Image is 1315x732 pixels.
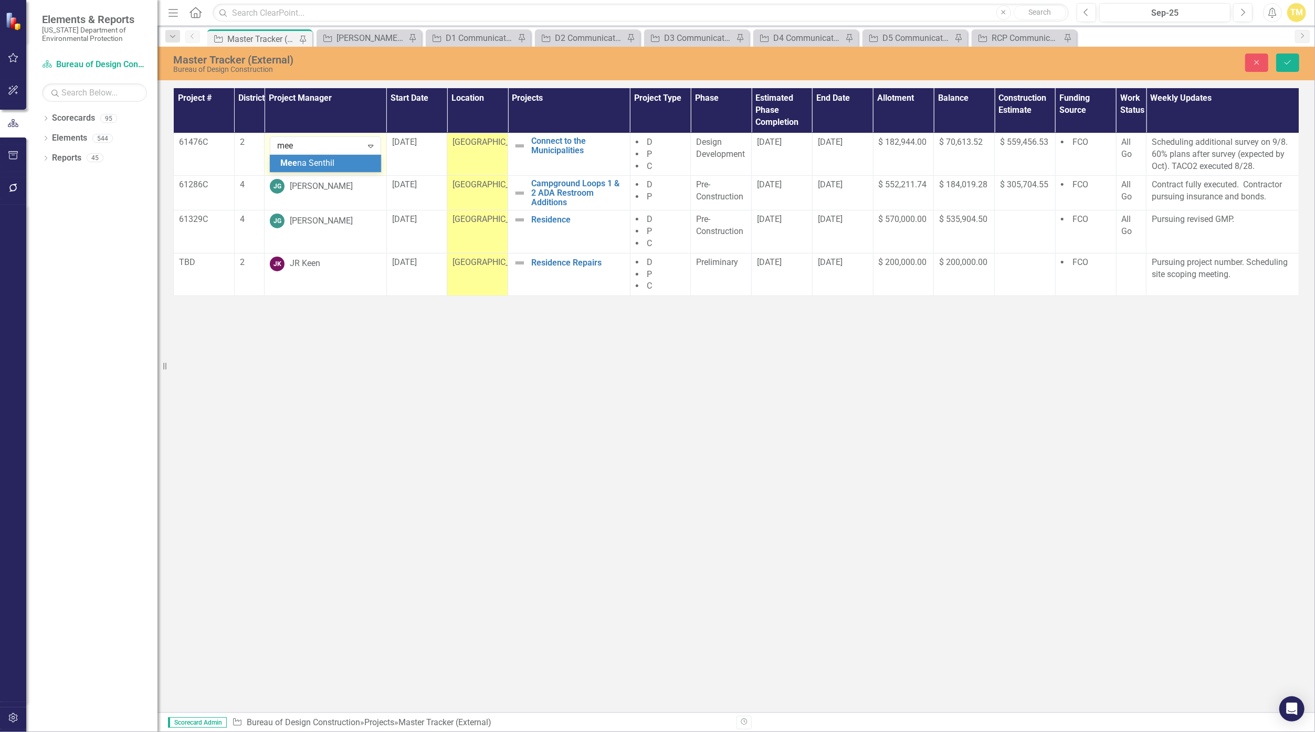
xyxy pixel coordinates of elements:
div: Master Tracker (External) [173,54,812,66]
span: 4 [240,179,245,189]
div: D3 Communications Tracker [664,31,733,45]
p: Contract fully executed. Contractor pursuing insurance and bonds. [1152,179,1293,203]
button: TM [1287,3,1306,22]
span: [DATE] [757,257,782,267]
span: $ 200,000.00 [939,257,987,267]
span: $ 570,000.00 [879,214,927,224]
div: JK [270,257,285,271]
a: D1 Communications Tracker [428,31,515,45]
a: Reports [52,152,81,164]
span: [GEOGRAPHIC_DATA] [453,214,532,224]
div: 95 [100,114,117,123]
a: Campground Loops 1 & 2 ADA Restroom Additions [531,179,625,207]
a: Residence [531,215,625,225]
input: Search ClearPoint... [213,4,1068,22]
span: [GEOGRAPHIC_DATA] [453,257,532,267]
a: Bureau of Design Construction [247,717,360,727]
div: » » [232,717,729,729]
span: [DATE] [818,214,843,224]
span: $ 184,019.28 [939,179,987,189]
a: Projects [364,717,394,727]
span: C [647,161,653,171]
a: Residence Repairs [531,258,625,268]
a: RCP Communications Tracker [974,31,1061,45]
span: na Senthil [280,158,334,168]
span: $ 552,211.74 [879,179,927,189]
span: Design Development [696,137,745,159]
a: D3 Communications Tracker [647,31,733,45]
span: Scorecard Admin [168,717,227,728]
a: [PERSON_NAME] Tracker [319,31,406,45]
a: D4 Communications Tracker [756,31,843,45]
span: $ 200,000.00 [879,257,927,267]
span: All Go [1122,179,1132,201]
div: Bureau of Design Construction [173,66,812,73]
p: 61476C [179,136,229,148]
p: 61329C [179,214,229,226]
div: [PERSON_NAME] [290,215,353,227]
button: Search [1014,5,1066,20]
span: Search [1028,8,1051,16]
span: FCO [1072,257,1088,267]
div: [PERSON_NAME] Tracker [336,31,406,45]
div: D5 Communications Tracker [882,31,952,45]
span: [DATE] [757,137,782,147]
span: D [647,179,653,189]
span: [DATE] [392,179,417,189]
span: $ 182,944.00 [879,137,927,147]
span: FCO [1072,214,1088,224]
span: [DATE] [757,179,782,189]
a: Bureau of Design Construction [42,59,147,71]
span: $ 305,704.55 [1000,179,1048,189]
div: 544 [92,134,113,143]
p: Pursuing project number. Scheduling site scoping meeting. [1152,257,1293,281]
span: Pre-Construction [696,179,743,201]
span: FCO [1072,179,1088,189]
p: 61286C [179,179,229,191]
span: Preliminary [696,257,738,267]
span: D [647,137,653,147]
img: Not Defined [513,187,526,199]
a: Elements [52,132,87,144]
span: [DATE] [818,137,843,147]
div: 45 [87,154,103,163]
a: Scorecards [52,112,95,124]
span: P [647,192,653,201]
p: Scheduling additional survey on 9/8. 60% plans after survey (expected by Oct). TACO2 executed 8/28. [1152,136,1293,173]
span: $ 70,613.52 [939,137,983,147]
span: C [647,281,653,291]
span: All Go [1122,137,1132,159]
div: JG [270,179,285,194]
span: C [647,238,653,248]
a: D2 Communications Tracker [538,31,624,45]
img: Not Defined [513,140,526,152]
span: [DATE] [392,214,417,224]
div: Master Tracker (External) [227,33,297,46]
span: D [647,257,653,267]
span: 4 [240,214,245,224]
small: [US_STATE] Department of Environmental Protection [42,26,147,43]
img: Not Defined [513,214,526,226]
div: Sep-25 [1103,7,1227,19]
span: P [647,269,653,279]
p: TBD [179,257,229,269]
span: $ 559,456.53 [1000,137,1048,147]
span: P [647,226,653,236]
img: ClearPoint Strategy [5,12,24,30]
a: Connect to the Municipalities [531,136,625,155]
span: [DATE] [757,214,782,224]
div: Open Intercom Messenger [1279,696,1305,722]
div: D2 Communications Tracker [555,31,624,45]
span: All Go [1122,214,1132,236]
span: [DATE] [392,137,417,147]
span: P [647,149,653,159]
span: [DATE] [818,179,843,189]
div: [PERSON_NAME] [290,181,353,193]
img: Not Defined [513,257,526,269]
a: D5 Communications Tracker [865,31,952,45]
span: [DATE] [818,257,843,267]
span: Mee [280,158,297,168]
div: RCP Communications Tracker [992,31,1061,45]
span: D [647,214,653,224]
